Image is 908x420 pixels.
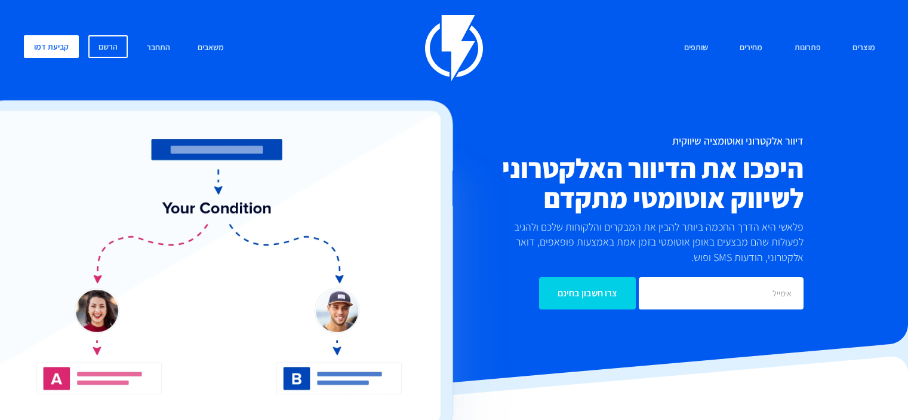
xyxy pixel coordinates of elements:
a: פתרונות [786,35,830,61]
a: שותפים [675,35,717,61]
a: מוצרים [844,35,884,61]
p: פלאשי היא הדרך החכמה ביותר להבין את המבקרים והלקוחות שלכם ולהגיב לפעולות שהם מבצעים באופן אוטומטי... [499,219,804,265]
h2: היפכו את הדיוור האלקטרוני לשיווק אוטומטי מתקדם [391,153,804,213]
a: הרשם [88,35,128,58]
a: משאבים [189,35,233,61]
input: אימייל [639,277,804,309]
h1: דיוור אלקטרוני ואוטומציה שיווקית [391,135,804,147]
a: התחבר [138,35,179,61]
a: מחירים [731,35,771,61]
input: צרו חשבון בחינם [539,277,636,309]
a: קביעת דמו [24,35,79,58]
